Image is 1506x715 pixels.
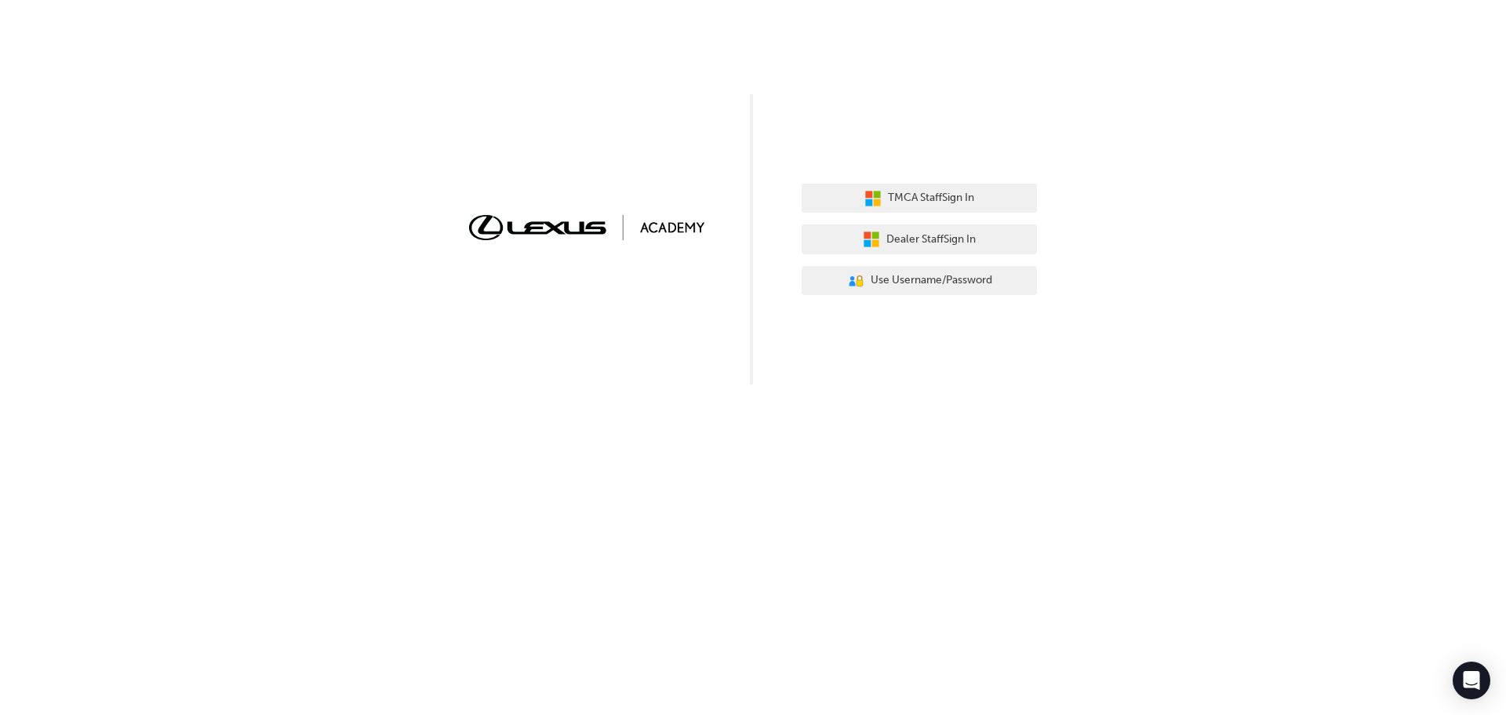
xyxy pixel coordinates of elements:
img: Trak [469,215,704,239]
span: Use Username/Password [871,272,992,290]
div: Open Intercom Messenger [1453,662,1490,699]
span: TMCA Staff Sign In [888,189,974,207]
button: Use Username/Password [802,266,1037,296]
button: TMCA StaffSign In [802,184,1037,213]
button: Dealer StaffSign In [802,224,1037,254]
span: Dealer Staff Sign In [886,231,976,249]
